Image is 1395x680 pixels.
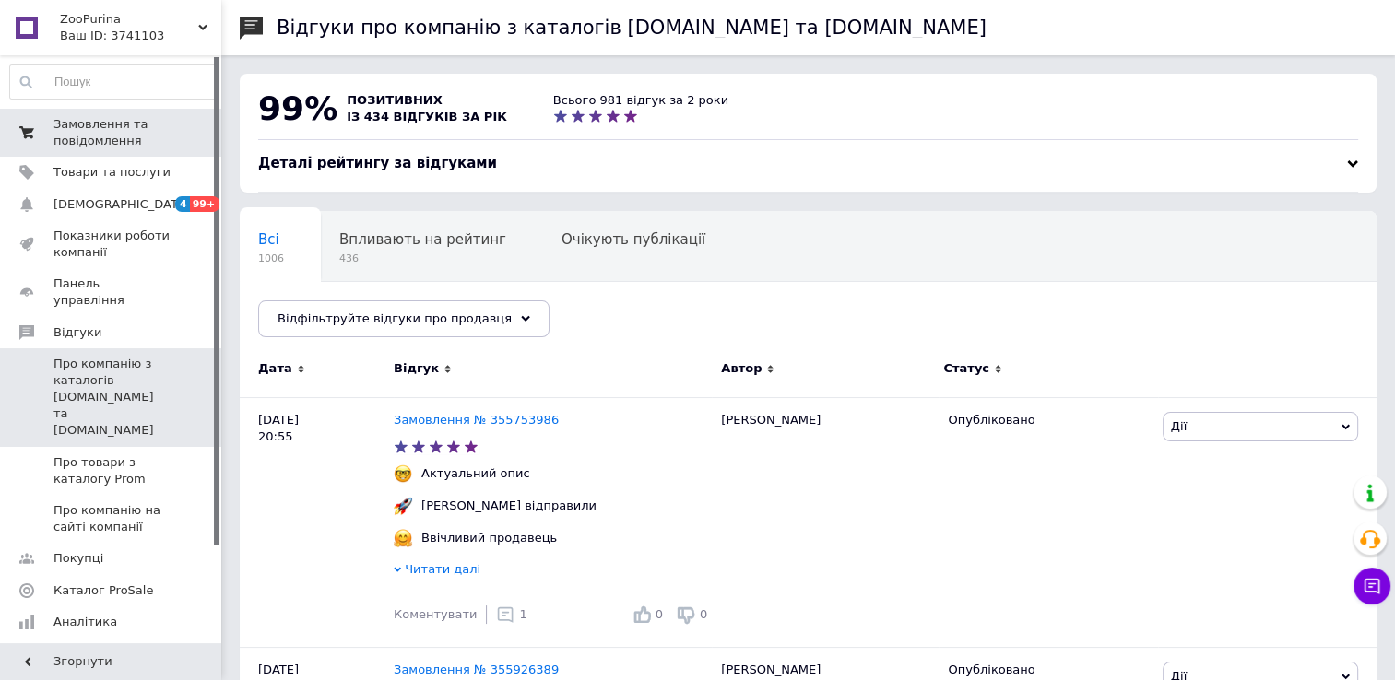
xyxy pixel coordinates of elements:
span: Очікують публікації [562,231,705,248]
span: позитивних [347,93,443,107]
span: Дата [258,360,292,377]
span: Читати далі [405,562,480,576]
input: Пошук [10,65,217,99]
span: Впливають на рейтинг [339,231,506,248]
span: Відфільтруйте відгуки про продавця [278,311,512,325]
span: Всі [258,231,279,248]
span: Каталог ProSale [53,582,153,599]
span: 0 [656,607,663,621]
span: Покупці [53,550,103,567]
span: Про компанію на сайті компанії [53,502,171,535]
div: [PERSON_NAME] відправили [417,498,601,514]
div: Коментувати [394,606,477,623]
div: Ввічливий продавець [417,530,562,546]
div: Опубліковано [948,412,1148,428]
img: :hugging_face: [394,529,412,547]
img: :nerd_face: [394,464,412,483]
div: Деталі рейтингу за відгуками [258,154,1358,173]
span: Показники роботи компанії [53,228,171,261]
span: Про товари з каталогу Prom [53,454,171,487]
span: 99+ [190,196,220,212]
span: 1006 [258,252,284,265]
span: Статус [943,360,989,377]
span: Замовлення та повідомлення [53,116,171,149]
a: Замовлення № 355753986 [394,413,559,427]
div: Всього 981 відгук за 2 роки [553,92,728,109]
span: Коментувати [394,607,477,621]
span: із 434 відгуків за рік [347,110,507,123]
span: Про компанію з каталогів [DOMAIN_NAME] та [DOMAIN_NAME] [53,356,171,440]
div: Актуальний опис [417,465,535,482]
span: 99% [258,89,337,127]
span: Деталі рейтингу за відгуками [258,155,497,171]
span: Аналітика [53,614,117,630]
span: ZooPurina [60,11,198,28]
div: 1 [496,605,526,624]
div: Читати далі [394,561,712,582]
div: Ваш ID: 3741103 [60,28,221,44]
h1: Відгуки про компанію з каталогів [DOMAIN_NAME] та [DOMAIN_NAME] [277,17,987,39]
button: Чат з покупцем [1354,568,1390,604]
span: Панель управління [53,276,171,309]
div: Опубліковано [948,662,1148,678]
span: Відгук [394,360,439,377]
span: [DEMOGRAPHIC_DATA] [53,196,190,213]
div: [PERSON_NAME] [712,397,939,647]
div: Опубліковані без коментаря [240,282,482,352]
span: 0 [700,607,707,621]
span: 4 [175,196,190,212]
span: Дії [1171,419,1187,433]
div: [DATE] 20:55 [240,397,394,647]
span: 1 [519,607,526,621]
span: Відгуки [53,324,101,341]
span: Товари та послуги [53,164,171,181]
a: Замовлення № 355926389 [394,662,559,676]
span: 436 [339,252,506,265]
img: :rocket: [394,497,412,515]
span: Автор [721,360,762,377]
span: Опубліковані без комен... [258,301,445,318]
